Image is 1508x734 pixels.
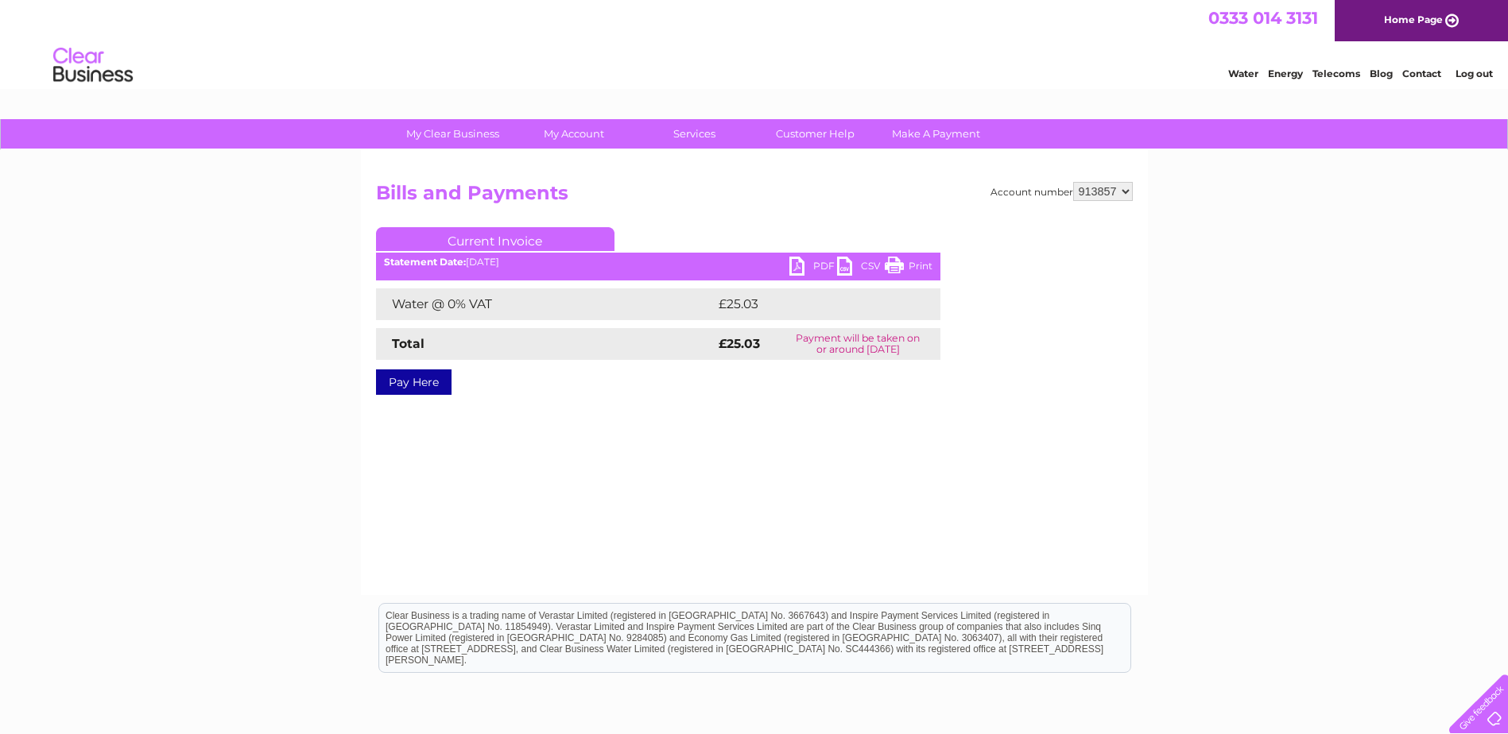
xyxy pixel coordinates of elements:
div: Account number [990,182,1133,201]
h2: Bills and Payments [376,182,1133,212]
a: Make A Payment [870,119,1002,149]
img: logo.png [52,41,134,90]
a: Blog [1370,68,1393,79]
a: Log out [1456,68,1493,79]
td: Water @ 0% VAT [376,288,715,320]
strong: £25.03 [719,336,760,351]
a: Energy [1268,68,1303,79]
strong: Total [392,336,424,351]
td: £25.03 [715,288,908,320]
td: Payment will be taken on or around [DATE] [776,328,940,360]
div: Clear Business is a trading name of Verastar Limited (registered in [GEOGRAPHIC_DATA] No. 3667643... [379,9,1130,77]
a: Current Invoice [376,227,614,251]
a: Telecoms [1312,68,1360,79]
a: Contact [1402,68,1441,79]
a: My Clear Business [387,119,518,149]
a: PDF [789,257,837,280]
b: Statement Date: [384,256,466,268]
a: Customer Help [750,119,881,149]
a: My Account [508,119,639,149]
a: Pay Here [376,369,452,395]
a: Services [629,119,760,149]
div: [DATE] [376,257,940,268]
a: CSV [837,257,885,280]
a: 0333 014 3131 [1208,8,1318,28]
a: Water [1228,68,1258,79]
a: Print [885,257,932,280]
